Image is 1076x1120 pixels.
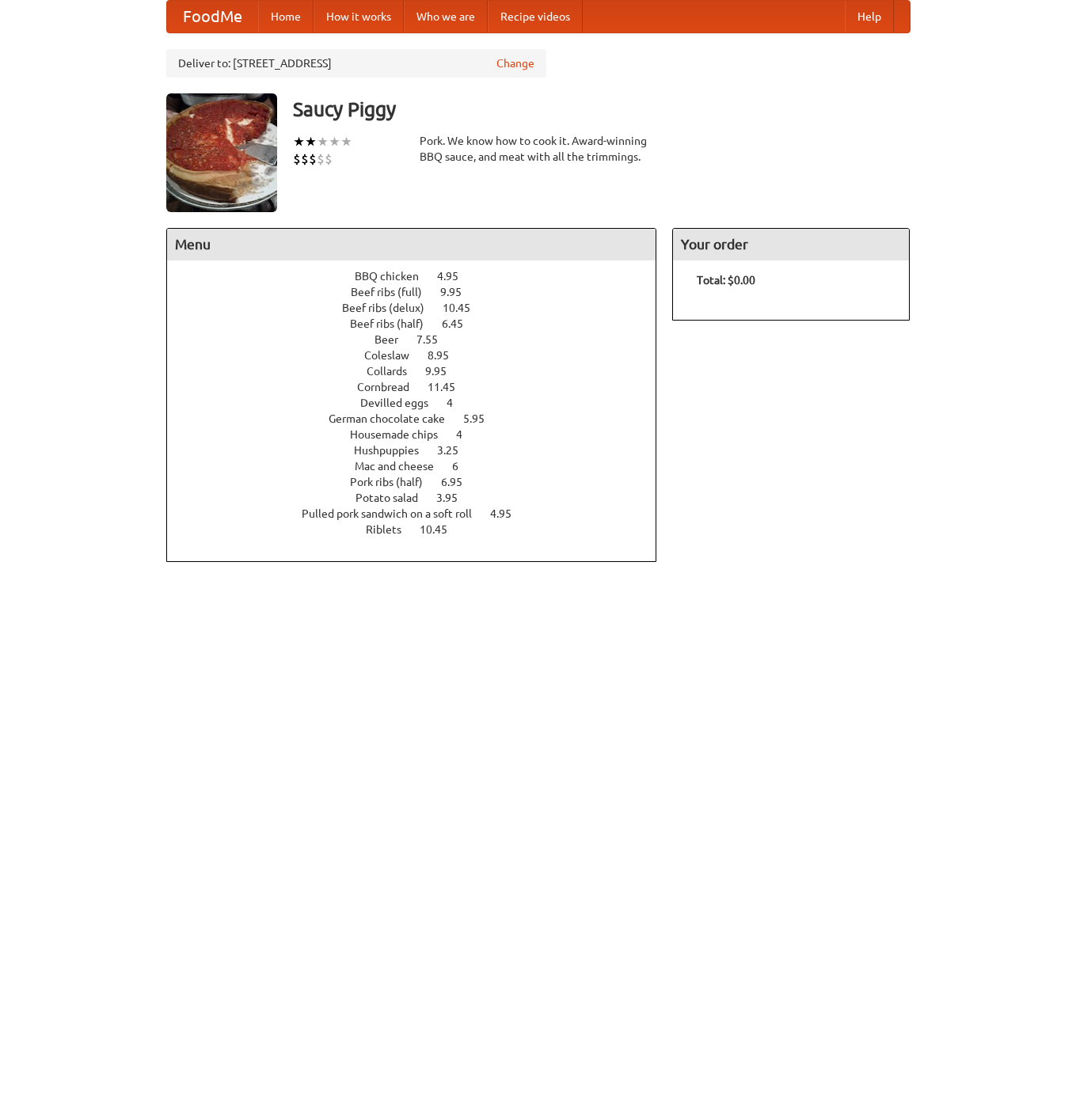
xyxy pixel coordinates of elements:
[350,428,492,441] a: Housemade chips 4
[447,397,469,409] span: 4
[355,270,435,283] span: BBQ chicken
[437,444,474,457] span: 3.25
[404,1,488,32] a: Who we are
[350,317,492,330] a: Beef ribs (half) 6.45
[355,270,488,283] a: BBQ chicken 4.95
[357,381,425,393] span: Cornbread
[355,492,487,504] a: Potato salad 3.95
[366,523,417,536] span: Riblets
[314,1,404,32] a: How it works
[440,286,477,298] span: 9.95
[350,317,439,330] span: Beef ribs (half)
[420,523,463,536] span: 10.45
[488,1,583,32] a: Recipe videos
[367,365,476,378] a: Collards 9.95
[258,1,314,32] a: Home
[456,428,478,441] span: 4
[416,333,454,346] span: 7.55
[360,397,482,409] a: Devilled eggs 4
[443,302,486,314] span: 10.45
[367,365,423,378] span: Collards
[463,412,500,425] span: 5.95
[293,93,911,125] h3: Saucy Piggy
[355,460,488,473] a: Mac and cheese 6
[375,333,467,346] a: Beer 7.55
[350,476,439,488] span: Pork ribs (half)
[325,150,333,168] li: $
[293,133,305,150] li: ★
[329,412,461,425] span: German chocolate cake
[357,381,485,393] a: Cornbread 11.45
[167,229,656,260] h4: Menu
[845,1,894,32] a: Help
[317,150,325,168] li: $
[351,286,438,298] span: Beef ribs (full)
[342,302,440,314] span: Beef ribs (delux)
[166,93,277,212] img: angular.jpg
[428,381,471,393] span: 11.45
[436,492,473,504] span: 3.95
[375,333,414,346] span: Beer
[166,49,546,78] div: Deliver to: [STREET_ADDRESS]
[441,476,478,488] span: 6.95
[351,286,491,298] a: Beef ribs (full) 9.95
[354,444,488,457] a: Hushpuppies 3.25
[697,274,755,287] b: Total: $0.00
[329,133,340,150] li: ★
[302,507,488,520] span: Pulled pork sandwich on a soft roll
[355,460,450,473] span: Mac and cheese
[490,507,527,520] span: 4.95
[342,302,500,314] a: Beef ribs (delux) 10.45
[302,507,541,520] a: Pulled pork sandwich on a soft roll 4.95
[355,492,434,504] span: Potato salad
[354,444,435,457] span: Hushpuppies
[442,317,479,330] span: 6.45
[364,349,478,362] a: Coleslaw 8.95
[420,133,657,165] div: Pork. We know how to cook it. Award-winning BBQ sauce, and meat with all the trimmings.
[301,150,309,168] li: $
[364,349,425,362] span: Coleslaw
[496,55,534,71] a: Change
[360,397,444,409] span: Devilled eggs
[437,270,474,283] span: 4.95
[425,365,462,378] span: 9.95
[673,229,909,260] h4: Your order
[329,412,514,425] a: German chocolate cake 5.95
[309,150,317,168] li: $
[293,150,301,168] li: $
[340,133,352,150] li: ★
[452,460,474,473] span: 6
[366,523,477,536] a: Riblets 10.45
[350,428,454,441] span: Housemade chips
[305,133,317,150] li: ★
[167,1,258,32] a: FoodMe
[317,133,329,150] li: ★
[428,349,465,362] span: 8.95
[350,476,492,488] a: Pork ribs (half) 6.95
